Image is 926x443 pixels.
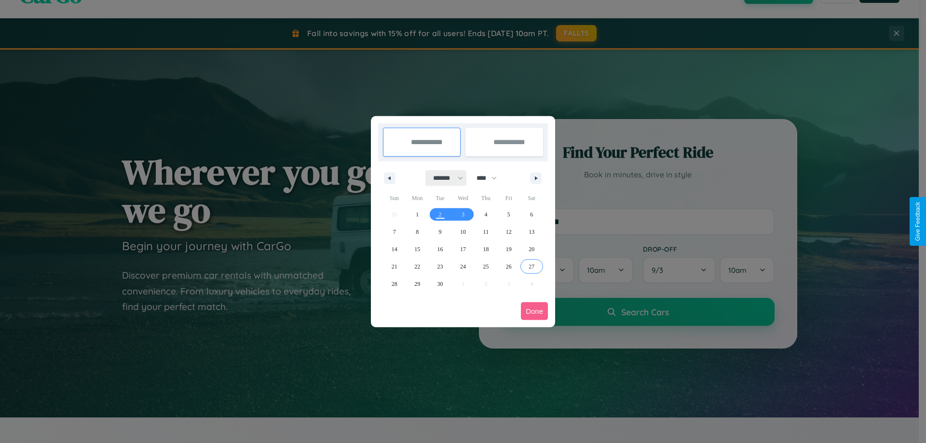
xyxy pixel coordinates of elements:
span: Thu [475,190,497,206]
button: 27 [520,258,543,275]
button: 22 [406,258,428,275]
button: 21 [383,258,406,275]
span: 10 [460,223,466,241]
span: Fri [497,190,520,206]
span: 22 [414,258,420,275]
span: 18 [483,241,489,258]
span: Sat [520,190,543,206]
span: Mon [406,190,428,206]
button: 5 [497,206,520,223]
span: 25 [483,258,489,275]
span: 9 [439,223,442,241]
button: Done [521,302,548,320]
span: 7 [393,223,396,241]
span: 4 [484,206,487,223]
button: 10 [451,223,474,241]
button: 1 [406,206,428,223]
span: 8 [416,223,419,241]
button: 15 [406,241,428,258]
button: 14 [383,241,406,258]
button: 24 [451,258,474,275]
button: 7 [383,223,406,241]
button: 30 [429,275,451,293]
span: 30 [437,275,443,293]
button: 29 [406,275,428,293]
button: 12 [497,223,520,241]
div: Give Feedback [914,202,921,241]
button: 18 [475,241,497,258]
span: 11 [483,223,489,241]
button: 13 [520,223,543,241]
span: 2 [439,206,442,223]
span: 21 [392,258,397,275]
button: 28 [383,275,406,293]
button: 11 [475,223,497,241]
span: 17 [460,241,466,258]
span: 16 [437,241,443,258]
button: 3 [451,206,474,223]
button: 19 [497,241,520,258]
span: 20 [529,241,534,258]
button: 9 [429,223,451,241]
span: 24 [460,258,466,275]
span: 23 [437,258,443,275]
span: 28 [392,275,397,293]
span: Sun [383,190,406,206]
button: 8 [406,223,428,241]
span: Tue [429,190,451,206]
span: 27 [529,258,534,275]
span: 19 [506,241,512,258]
button: 16 [429,241,451,258]
button: 4 [475,206,497,223]
span: 6 [530,206,533,223]
span: 12 [506,223,512,241]
span: 1 [416,206,419,223]
span: 5 [507,206,510,223]
button: 25 [475,258,497,275]
span: 13 [529,223,534,241]
button: 2 [429,206,451,223]
span: 14 [392,241,397,258]
span: 3 [462,206,464,223]
button: 17 [451,241,474,258]
span: 26 [506,258,512,275]
button: 6 [520,206,543,223]
span: 15 [414,241,420,258]
span: 29 [414,275,420,293]
button: 26 [497,258,520,275]
button: 23 [429,258,451,275]
span: Wed [451,190,474,206]
button: 20 [520,241,543,258]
